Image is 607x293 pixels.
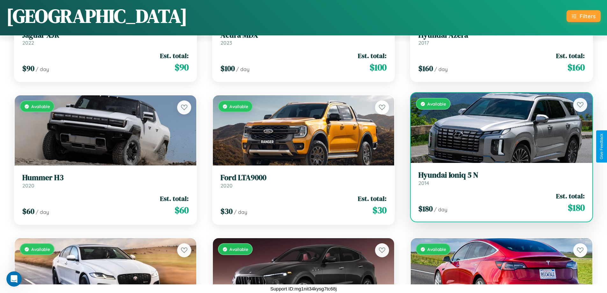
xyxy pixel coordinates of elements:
[358,194,387,203] span: Est. total:
[220,173,387,182] h3: Ford LTA9000
[427,101,446,106] span: Available
[31,104,50,109] span: Available
[567,61,585,74] span: $ 160
[418,31,585,46] a: Hyundai Azera2017
[160,194,189,203] span: Est. total:
[418,203,433,214] span: $ 180
[175,61,189,74] span: $ 90
[36,209,49,215] span: / day
[370,61,387,74] span: $ 100
[599,134,604,159] div: Give Feedback
[418,171,585,186] a: Hyundai Ioniq 5 N2014
[22,206,34,216] span: $ 60
[220,31,387,46] a: Acura MDX2023
[220,63,235,74] span: $ 100
[22,40,34,46] span: 2022
[175,204,189,216] span: $ 60
[229,104,248,109] span: Available
[22,173,189,182] h3: Hummer H3
[556,191,585,201] span: Est. total:
[220,40,232,46] span: 2023
[22,63,34,74] span: $ 90
[22,182,34,189] span: 2020
[372,204,387,216] span: $ 30
[229,246,248,252] span: Available
[418,180,429,186] span: 2014
[556,51,585,60] span: Est. total:
[434,206,447,213] span: / day
[160,51,189,60] span: Est. total:
[220,206,233,216] span: $ 30
[234,209,247,215] span: / day
[220,173,387,189] a: Ford LTA90002020
[418,63,433,74] span: $ 160
[568,201,585,214] span: $ 180
[22,173,189,189] a: Hummer H32020
[358,51,387,60] span: Est. total:
[22,31,189,46] a: Jaguar XJR2022
[6,3,187,29] h1: [GEOGRAPHIC_DATA]
[418,171,585,180] h3: Hyundai Ioniq 5 N
[31,246,50,252] span: Available
[567,10,601,22] button: Filters
[6,271,22,287] iframe: Intercom live chat
[427,246,446,252] span: Available
[270,284,336,293] p: Support ID: mg1nit34kysg7tc68j
[418,40,429,46] span: 2017
[236,66,249,72] span: / day
[36,66,49,72] span: / day
[220,182,233,189] span: 2020
[434,66,448,72] span: / day
[580,13,596,19] div: Filters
